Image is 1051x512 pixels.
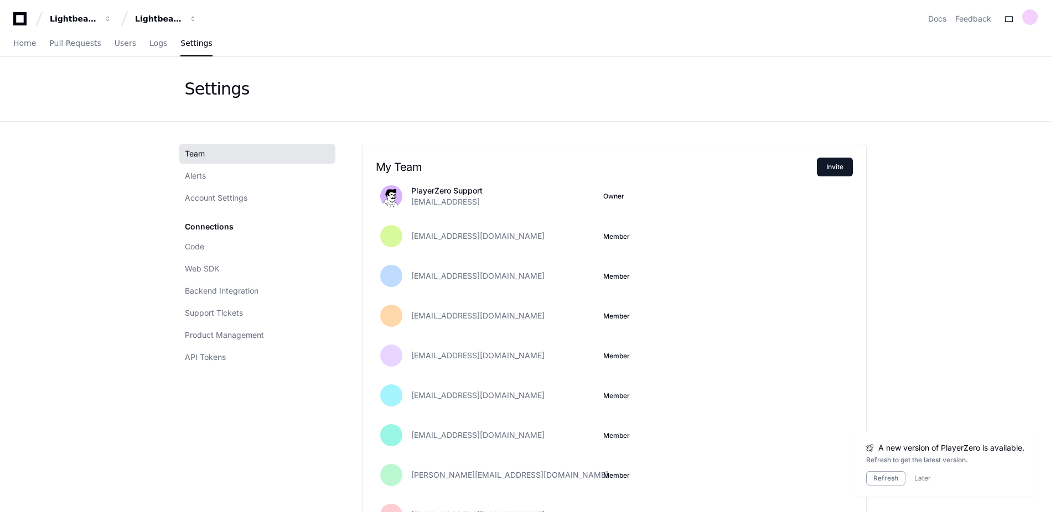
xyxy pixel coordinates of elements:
[411,185,483,196] p: PlayerZero Support
[185,285,258,296] span: Backend Integration
[185,241,204,252] span: Code
[603,272,630,281] button: Member
[376,160,817,174] h2: My Team
[185,79,250,99] div: Settings
[603,391,630,400] button: Member
[380,185,402,207] img: avatar
[179,188,335,208] a: Account Settings
[185,352,226,363] span: API Tokens
[185,307,243,318] span: Support Tickets
[185,263,219,274] span: Web SDK
[603,232,630,241] button: Member
[185,330,264,341] span: Product Management
[955,13,991,24] button: Feedback
[115,31,136,56] a: Users
[149,40,167,46] span: Logs
[13,31,36,56] a: Home
[185,192,247,203] span: Account Settings
[411,196,480,207] span: [EMAIL_ADDRESS]
[179,303,335,323] a: Support Tickets
[149,31,167,56] a: Logs
[179,144,335,164] a: Team
[179,166,335,186] a: Alerts
[603,192,624,201] span: Owner
[878,442,1024,453] span: A new version of PlayerZero is available.
[179,325,335,345] a: Product Management
[411,270,545,281] span: [EMAIL_ADDRESS][DOMAIN_NAME]
[817,158,853,176] button: Invite
[603,431,630,440] button: Member
[50,13,97,24] div: Lightbeam Health
[131,9,201,29] button: Lightbeam Health Solutions
[603,352,630,361] button: Member
[866,471,905,485] button: Refresh
[411,430,545,441] span: [EMAIL_ADDRESS][DOMAIN_NAME]
[135,13,183,24] div: Lightbeam Health Solutions
[603,312,630,321] button: Member
[185,170,206,181] span: Alerts
[411,390,545,401] span: [EMAIL_ADDRESS][DOMAIN_NAME]
[179,259,335,279] a: Web SDK
[185,148,205,159] span: Team
[411,310,545,321] span: [EMAIL_ADDRESS][DOMAIN_NAME]
[45,9,116,29] button: Lightbeam Health
[179,237,335,257] a: Code
[179,347,335,367] a: API Tokens
[411,469,608,480] span: [PERSON_NAME][EMAIL_ADDRESS][DOMAIN_NAME]
[180,31,212,56] a: Settings
[914,474,931,483] button: Later
[115,40,136,46] span: Users
[411,231,545,242] span: [EMAIL_ADDRESS][DOMAIN_NAME]
[49,31,101,56] a: Pull Requests
[928,13,946,24] a: Docs
[179,281,335,301] a: Backend Integration
[49,40,101,46] span: Pull Requests
[866,456,1024,464] div: Refresh to get the latest version.
[180,40,212,46] span: Settings
[603,471,630,480] button: Member
[13,40,36,46] span: Home
[411,350,545,361] span: [EMAIL_ADDRESS][DOMAIN_NAME]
